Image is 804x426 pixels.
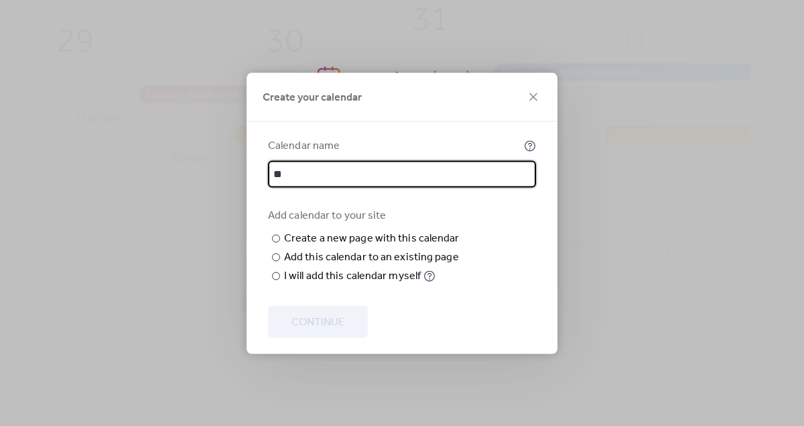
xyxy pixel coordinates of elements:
div: Calendar name [268,138,521,154]
div: Add this calendar to an existing page [284,249,459,265]
div: Create a new page with this calendar [284,230,460,246]
div: I will add this calendar myself [284,268,421,284]
span: Create your calendar [263,89,362,105]
div: Add calendar to your site [268,207,533,223]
